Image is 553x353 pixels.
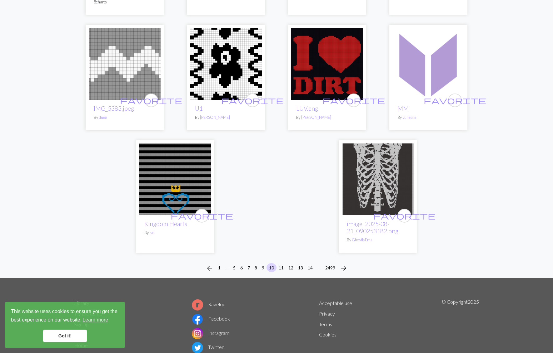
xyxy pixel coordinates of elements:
[89,28,161,100] img: IMG_5383.jpeg
[397,105,409,112] a: MM
[231,263,238,272] button: 5
[342,143,414,215] img: image_2025-08-21_090253182.png
[291,28,363,100] img: LUV.png
[82,315,109,325] a: learn more about cookies
[190,60,262,66] a: U1
[192,344,224,350] a: Twitter
[200,115,230,120] a: [PERSON_NAME]
[192,330,229,336] a: Instagram
[203,263,216,273] button: Previous
[11,308,119,325] span: This website uses cookies to ensure you get the best experience on our website.
[43,330,87,342] a: dismiss cookie message
[221,95,284,105] span: favorite
[402,115,416,120] a: Junearii
[144,220,187,227] a: Kingdom Hearts
[397,114,459,120] p: By
[286,263,296,272] button: 12
[340,264,347,273] span: arrow_forward
[195,114,257,120] p: By
[94,114,156,120] p: By
[301,115,331,120] a: [PERSON_NAME]
[99,115,107,120] a: duee
[337,263,350,273] button: Next
[424,94,486,107] i: favourite
[192,299,203,311] img: Ravelry logo
[373,210,436,222] i: favourite
[267,263,276,272] button: 10
[373,211,436,220] span: favorite
[322,95,385,105] span: favorite
[195,209,209,223] button: favourite
[139,143,211,215] img: Kingdom Hearts
[94,105,134,112] a: IMG_5383.jpeg
[206,264,213,273] span: arrow_back
[252,263,260,272] button: 8
[424,95,486,105] span: favorite
[245,263,252,272] button: 7
[323,263,338,272] button: 2499
[221,94,284,107] i: favourite
[74,300,89,306] a: Library
[192,328,203,339] img: Instagram logo
[342,176,414,181] a: image_2025-08-21_090253182.png
[319,331,336,337] a: Cookies
[144,230,206,236] p: By
[238,263,245,272] button: 6
[296,263,306,272] button: 13
[319,311,335,317] a: Privacy
[149,230,154,235] a: lyd
[192,316,230,322] a: Facebook
[192,314,203,325] img: Facebook logo
[392,28,464,100] img: MM
[246,94,259,107] button: favourite
[120,95,182,105] span: favorite
[319,321,332,327] a: Terms
[305,263,315,272] button: 14
[144,94,158,107] button: favourite
[195,105,203,112] a: U1
[89,60,161,66] a: IMG_5383.jpeg
[397,209,411,223] button: favourite
[347,237,409,243] p: By
[392,60,464,66] a: MM
[192,301,224,307] a: Ravelry
[5,302,125,348] div: cookieconsent
[296,114,358,120] p: By
[347,94,361,107] button: favourite
[448,94,462,107] button: favourite
[276,263,286,272] button: 11
[322,94,385,107] i: favourite
[206,264,213,272] i: Previous
[203,263,350,273] nav: Page navigation
[190,28,262,100] img: U1
[347,220,398,235] a: image_2025-08-21_090253182.png
[352,237,372,242] a: GhostlyEms
[139,176,211,181] a: Kingdom Hearts
[120,94,182,107] i: favourite
[259,263,267,272] button: 9
[291,60,363,66] a: LUV.png
[340,264,347,272] i: Next
[171,211,233,220] span: favorite
[171,210,233,222] i: favourite
[296,105,318,112] a: LUV.png
[216,263,223,272] button: 1
[319,300,352,306] a: Acceptable use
